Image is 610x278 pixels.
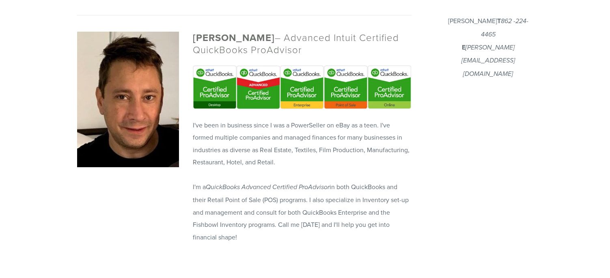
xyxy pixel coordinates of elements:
[193,119,411,243] p: I've been in business since I was a PowerSeller on eBay as a teen. I've formed multiple companies...
[481,17,528,38] em: 862 -224-4465
[193,32,411,56] h2: – Advanced Intuit Certified QuickBooks ProAdvisor
[193,30,275,45] strong: [PERSON_NAME]
[443,15,533,80] p: [PERSON_NAME]
[461,44,515,78] em: [PERSON_NAME][EMAIL_ADDRESS][DOMAIN_NAME]
[77,32,179,167] img: FF%2B-%2BNew%2BProfile.jpg
[206,183,330,191] em: QuickBooks Advanced Certified ProAdvisor
[497,16,501,26] strong: T
[462,43,466,52] strong: E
